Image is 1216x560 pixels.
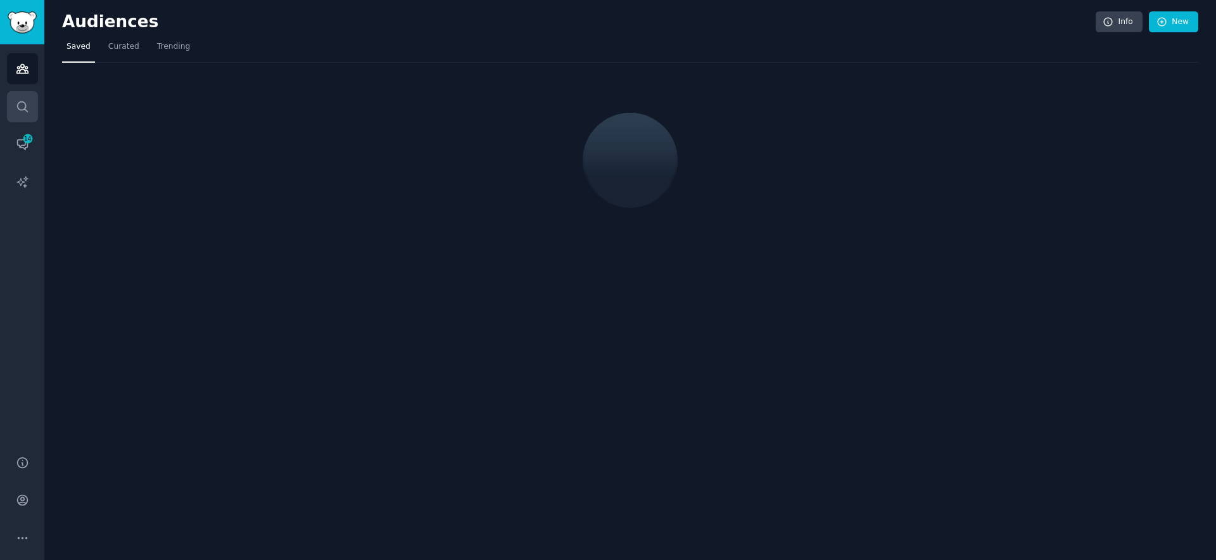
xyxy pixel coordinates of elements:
[157,41,190,53] span: Trending
[1149,11,1198,33] a: New
[108,41,139,53] span: Curated
[104,37,144,63] a: Curated
[1096,11,1143,33] a: Info
[62,12,1096,32] h2: Audiences
[153,37,194,63] a: Trending
[7,129,38,160] a: 14
[22,134,34,143] span: 14
[62,37,95,63] a: Saved
[66,41,91,53] span: Saved
[8,11,37,34] img: GummySearch logo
